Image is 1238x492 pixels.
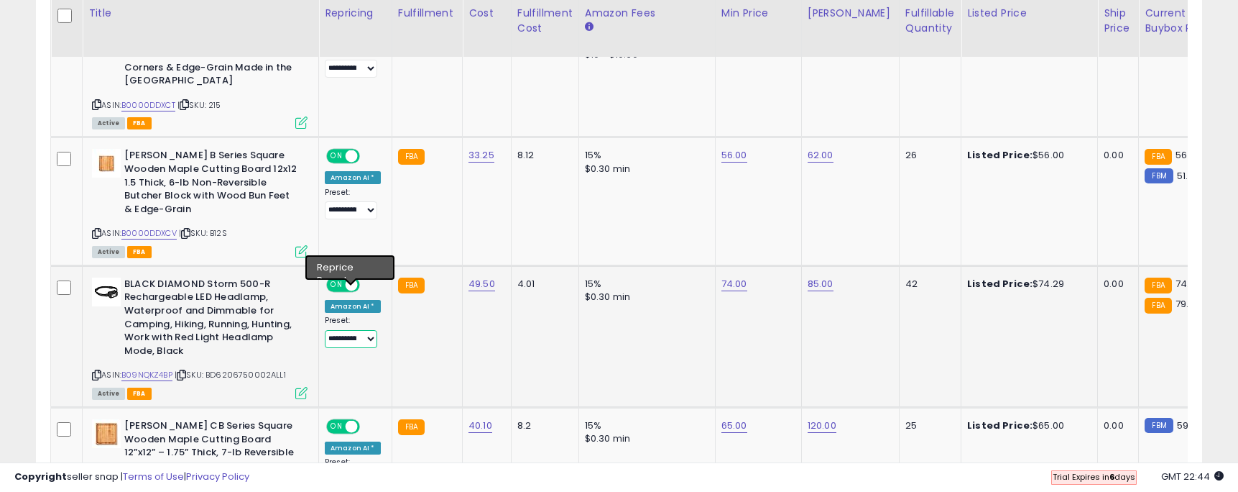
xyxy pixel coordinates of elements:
span: 56 [1175,148,1187,162]
small: FBA [398,278,425,293]
div: $0.30 min [585,163,704,176]
span: FBA [127,117,152,129]
div: 0.00 [1104,419,1127,432]
a: B0000DDXCV [121,227,177,240]
div: Amazon AI * [325,300,381,313]
div: Preset: [325,188,381,220]
a: 85.00 [808,277,833,291]
img: 41tyj8xItgL._SL40_.jpg [92,419,121,448]
span: | SKU: BD6206750002ALL1 [175,369,286,381]
div: Preset: [325,316,381,348]
small: FBA [1145,298,1171,314]
div: 15% [585,419,704,432]
a: B09NQKZ4BP [121,369,172,381]
small: Amazon Fees. [585,21,593,34]
small: FBM [1145,168,1173,183]
div: $0.30 min [585,432,704,445]
div: Repricing [325,6,386,21]
div: [PERSON_NAME] [808,6,893,21]
div: seller snap | | [14,470,249,484]
div: $65.00 [967,419,1086,432]
span: 51.26 [1177,169,1200,183]
div: Cost [468,6,505,21]
b: [PERSON_NAME] B Series Square Wooden Maple Cutting Board 12x12 1.5 Thick, 6-lb Non-Reversible But... [124,149,299,219]
span: All listings currently available for purchase on Amazon [92,246,125,258]
div: Fulfillment [398,6,456,21]
span: OFF [358,150,381,163]
a: 62.00 [808,148,833,163]
div: Fulfillable Quantity [905,6,955,36]
div: Amazon Fees [585,6,709,21]
a: Privacy Policy [186,470,249,483]
a: B0000DDXCT [121,99,175,111]
a: 40.10 [468,419,492,433]
img: 31CdmD8qjLL._SL40_.jpg [92,149,121,178]
div: Preset: [325,46,381,78]
div: ASIN: [92,7,308,127]
div: Amazon AI * [325,442,381,455]
span: OFF [358,278,381,291]
span: OFF [358,421,381,433]
span: | SKU: 215 [177,99,221,111]
b: 6 [1109,471,1114,483]
span: | SKU: B12S [179,227,227,239]
div: Title [88,6,313,21]
div: 25 [905,419,950,432]
div: $0.30 min [585,291,704,304]
div: $56.00 [967,149,1086,162]
span: ON [328,278,346,291]
a: 65.00 [721,419,747,433]
a: Terms of Use [123,470,184,483]
div: 26 [905,149,950,162]
div: ASIN: [92,149,308,255]
div: Min Price [721,6,795,21]
small: FBM [1145,418,1173,433]
span: 74.29 [1175,277,1201,291]
span: Trial Expires in days [1053,471,1135,483]
b: Listed Price: [967,148,1033,162]
a: 74.00 [721,277,747,291]
span: ON [328,421,346,433]
div: $74.29 [967,278,1086,291]
small: FBA [398,419,425,435]
b: Listed Price: [967,277,1033,291]
div: 8.2 [517,419,568,432]
strong: Copyright [14,470,67,483]
small: FBA [1145,149,1171,165]
div: 15% [585,149,704,162]
div: 15% [585,278,704,291]
div: Ship Price [1104,6,1132,36]
div: Amazon AI * [325,171,381,184]
div: 8.12 [517,149,568,162]
small: FBA [1145,278,1171,293]
a: 49.50 [468,277,495,291]
span: FBA [127,388,152,400]
span: All listings currently available for purchase on Amazon [92,117,125,129]
span: ON [328,150,346,163]
div: 42 [905,278,950,291]
div: Fulfillment Cost [517,6,573,36]
div: 0.00 [1104,278,1127,291]
div: 4.01 [517,278,568,291]
span: All listings currently available for purchase on Amazon [92,388,125,400]
span: 79.95 [1175,297,1201,311]
a: 33.25 [468,148,494,163]
div: Listed Price [967,6,1091,21]
span: 2025-10-6 22:44 GMT [1161,470,1224,483]
div: ASIN: [92,278,308,398]
div: Current Buybox Price [1145,6,1219,36]
div: 0.00 [1104,149,1127,162]
img: 31KtJopONRL._SL40_.jpg [92,278,121,306]
a: 120.00 [808,419,836,433]
span: FBA [127,246,152,258]
b: BLACK DIAMOND Storm 500-R Rechargeable LED Headlamp, Waterproof and Dimmable for Camping, Hiking,... [124,278,299,361]
span: 59.01 [1177,419,1200,432]
a: 56.00 [721,148,747,163]
b: Listed Price: [967,419,1033,432]
small: FBA [398,149,425,165]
